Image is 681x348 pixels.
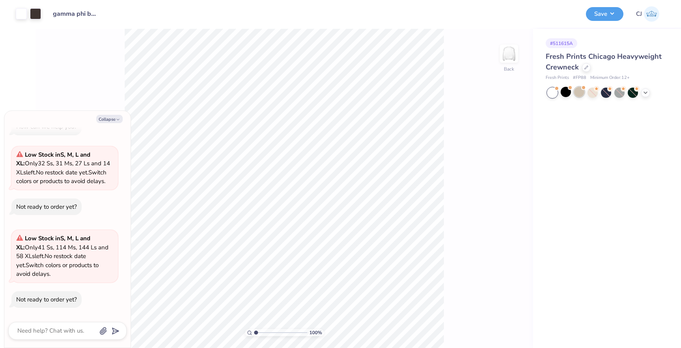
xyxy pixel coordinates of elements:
[590,75,630,81] span: Minimum Order: 12 +
[546,38,577,48] div: # 511615A
[501,46,517,62] img: Back
[573,75,586,81] span: # FP88
[16,234,109,278] span: Only 41 Ss, 114 Ms, 144 Ls and 58 XLs left. Switch colors or products to avoid delays.
[47,6,105,22] input: Untitled Design
[96,115,123,123] button: Collapse
[546,52,662,72] span: Fresh Prints Chicago Heavyweight Crewneck
[16,252,86,269] span: No restock date yet.
[16,203,77,211] div: Not ready to order yet?
[636,6,659,22] a: CJ
[309,329,322,336] span: 100 %
[546,75,569,81] span: Fresh Prints
[16,151,110,185] span: Only 32 Ss, 31 Ms, 27 Ls and 14 XLs left. Switch colors or products to avoid delays.
[636,9,642,19] span: CJ
[16,151,90,168] strong: Low Stock in S, M, L and XL :
[586,7,623,21] button: Save
[504,65,514,73] div: Back
[36,168,88,176] span: No restock date yet.
[16,296,77,303] div: Not ready to order yet?
[644,6,659,22] img: Claire Jeter
[16,234,90,251] strong: Low Stock in S, M, L and XL :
